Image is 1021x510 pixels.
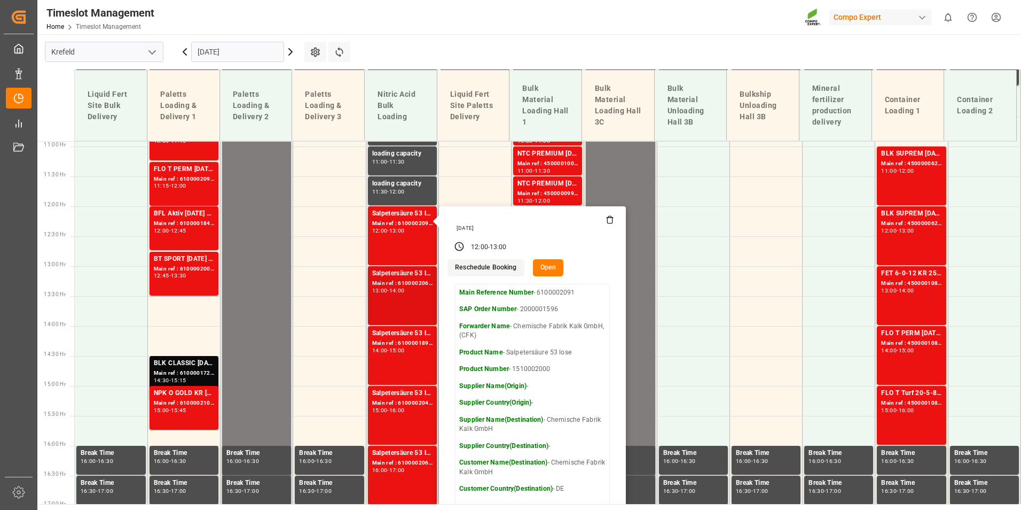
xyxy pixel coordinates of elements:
div: 14:00 [372,348,388,353]
div: Break Time [154,448,214,459]
div: 15:00 [899,348,914,353]
div: - [387,408,389,413]
div: - [897,288,898,293]
p: - Salpetersäure 53 lose [459,348,606,358]
div: 11:30 [535,168,550,173]
div: Compo Expert [829,10,932,25]
div: Main ref : 6100001840, 2000001408 [154,219,214,228]
button: Open [533,259,564,276]
p: - [459,382,606,391]
div: Main ref : 4500001084, 2000001103 [881,339,941,348]
div: FET 6-0-12 KR 25kg (x40) EN;FET 6-0-12 KR 25kgx40 DE,AT,FR,ES,IT [881,268,941,279]
div: - [169,378,171,383]
div: Liquid Fert Site Bulk Delivery [83,84,138,127]
button: Compo Expert [829,7,936,27]
div: 16:30 [736,489,751,493]
div: 10:00 [753,69,768,74]
div: - [606,69,607,74]
div: Break Time [736,448,796,459]
div: 09:30 [954,69,970,74]
div: Break Time [81,448,142,459]
div: 10:00 [826,69,841,74]
div: Paletts Loading & Delivery 3 [301,84,356,127]
div: 16:30 [808,489,824,493]
div: Break Time [881,448,941,459]
div: Main ref : 6100001723, 2000001310 2000001311 [154,369,214,378]
img: Screenshot%202023-09-29%20at%2010.02.21.png_1712312052.png [805,8,822,27]
div: Main ref : 4500001001, 2000001025 [517,159,578,168]
div: Bulkship Unloading Hall 3B [735,84,790,127]
div: 16:30 [899,459,914,463]
span: 11:30 Hr [44,172,66,177]
div: 10:00 [971,69,987,74]
div: 16:30 [98,459,113,463]
span: 14:30 Hr [44,351,66,357]
div: 10:00 [389,69,405,74]
div: - [897,459,898,463]
div: 17:00 [316,489,332,493]
span: 11:00 Hr [44,142,66,148]
div: - [678,459,680,463]
div: BLK CLASSIC [DATE] 50kg(x21)D,EN,PL,FNLBLK CLASSIC [DATE] 25kg(x40)D,EN,PL,FNLBLK SUPREM [DATE] 2... [154,358,214,369]
div: 09:30 [517,69,533,74]
div: Main ref : 4500000623, 2000000565 [881,219,941,228]
div: 16:30 [81,489,96,493]
div: 13:00 [490,243,507,252]
div: Break Time [81,478,142,489]
div: Main ref : 6100002044, 2000001547 [372,399,433,408]
div: Salpetersäure 53 lose [372,448,433,459]
div: Main ref : 6100002091, 2000001596 [372,219,433,228]
p: - 6100002091 [459,288,606,298]
span: 15:30 Hr [44,411,66,417]
div: - [824,69,826,74]
a: Home [46,23,64,30]
div: - [169,408,171,413]
div: 13:00 [899,228,914,233]
div: Main ref : 6100002062, 2000001554 [372,459,433,468]
div: 09:30 [663,69,679,74]
div: - [169,228,171,233]
div: 14:00 [899,288,914,293]
div: 10:00 [680,69,696,74]
div: Break Time [808,448,869,459]
span: 13:00 Hr [44,261,66,267]
div: - [533,198,535,203]
div: Break Time [154,478,214,489]
strong: Product Name [459,349,503,356]
span: 12:30 Hr [44,231,66,237]
div: 15:00 [154,408,169,413]
div: - [488,243,490,252]
div: Break Time [299,448,359,459]
div: 16:00 [372,468,388,473]
p: - Chemische Fabrik Kalk GmbH [459,458,606,477]
div: - [751,459,753,463]
div: 11:30 [517,198,533,203]
div: 15:00 [389,348,405,353]
strong: Supplier Country(Destination) [459,442,548,450]
div: 15:45 [171,408,186,413]
div: 11:15 [154,183,169,188]
p: - Chemische Fabrik Kalk GmbH, (CFK) [459,322,606,341]
div: NTC PREMIUM [DATE]+3+TE BULK [517,149,578,159]
strong: Product Number [459,365,509,373]
div: 16:30 [299,489,315,493]
div: 12:00 [535,198,550,203]
div: 16:30 [171,459,186,463]
div: - [897,228,898,233]
div: 16:00 [389,408,405,413]
div: Salpetersäure 53 lose [372,328,433,339]
span: 16:00 Hr [44,441,66,447]
div: - [969,69,971,74]
div: 16:00 [899,408,914,413]
div: Paletts Loading & Delivery 2 [229,84,284,127]
span: 13:30 Hr [44,291,66,297]
div: - [242,459,244,463]
p: - 1510002000 [459,365,606,374]
div: 16:30 [244,459,259,463]
button: Help Center [960,5,984,29]
div: BFL Aktiv [DATE] SL 1000L IBC MTOBFL KELP BIO SL (2024) 10L (x60) ES,PTBFL KELP BIO SL (2024) 800... [154,208,214,219]
div: 11:00 [372,159,388,164]
p: - [459,398,606,408]
div: 15:00 [881,408,897,413]
strong: Supplier Country(Origin) [459,399,531,406]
